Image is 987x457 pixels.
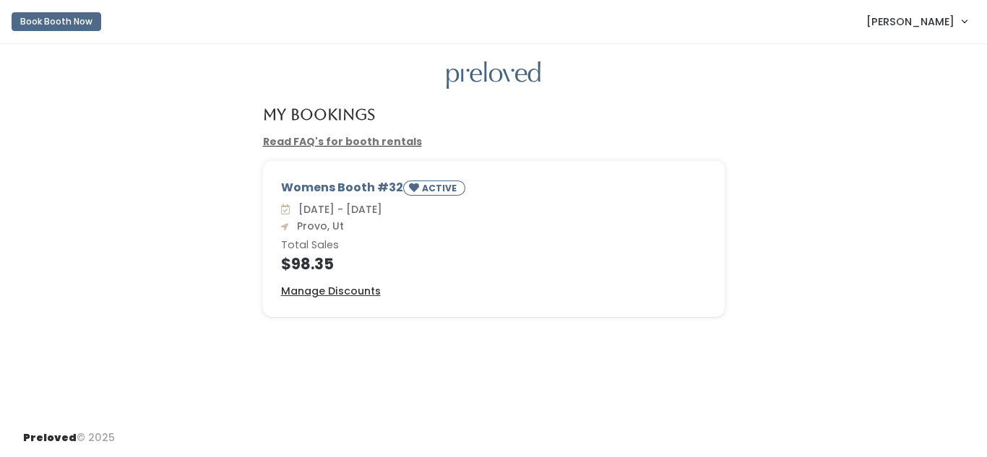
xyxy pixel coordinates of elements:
[281,284,381,298] u: Manage Discounts
[293,202,382,217] span: [DATE] - [DATE]
[12,6,101,38] a: Book Booth Now
[12,12,101,31] button: Book Booth Now
[281,284,381,299] a: Manage Discounts
[866,14,954,30] span: [PERSON_NAME]
[281,179,707,201] div: Womens Booth #32
[23,419,115,445] div: © 2025
[281,256,707,272] h4: $98.35
[422,182,460,194] small: ACTIVE
[281,240,707,251] h6: Total Sales
[852,6,981,37] a: [PERSON_NAME]
[263,134,422,149] a: Read FAQ's for booth rentals
[23,430,77,445] span: Preloved
[291,219,344,233] span: Provo, Ut
[447,61,540,90] img: preloved logo
[263,106,375,123] h4: My Bookings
